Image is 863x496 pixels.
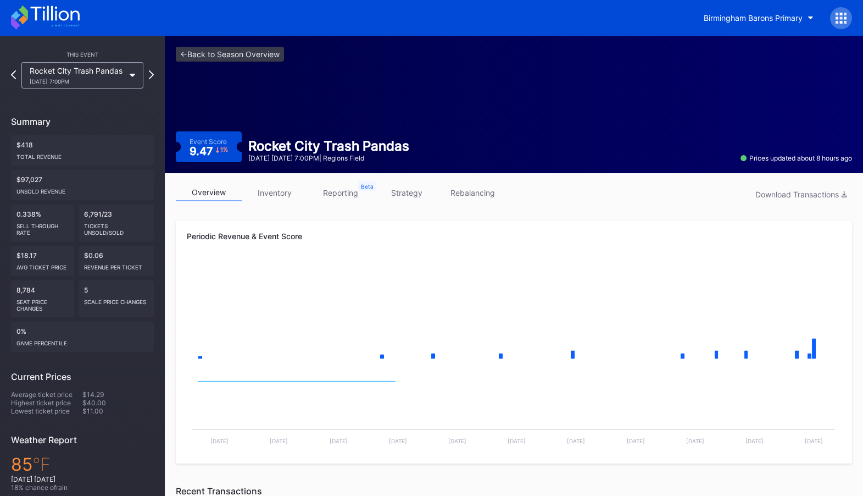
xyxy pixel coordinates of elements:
a: reporting [308,184,374,201]
div: 0% [11,322,154,352]
div: Tickets Unsold/Sold [84,218,149,236]
text: [DATE] [448,438,466,444]
a: rebalancing [439,184,505,201]
div: 5 [79,280,154,317]
div: [DATE] 7:00PM [30,78,124,85]
button: Birmingham Barons Primary [695,8,822,28]
div: scale price changes [84,294,149,305]
div: Average ticket price [11,390,82,399]
svg: Chart title [187,370,840,453]
button: Download Transactions [750,187,852,202]
span: ℉ [32,454,51,475]
text: [DATE] [805,438,823,444]
text: [DATE] [745,438,764,444]
text: [DATE] [210,438,229,444]
div: Event Score [190,137,227,146]
text: [DATE] [330,438,348,444]
div: Sell Through Rate [16,218,69,236]
div: Download Transactions [755,190,847,199]
div: Birmingham Barons Primary [704,13,803,23]
div: Current Prices [11,371,154,382]
div: Avg ticket price [16,260,69,271]
text: [DATE] [389,438,407,444]
div: 9.47 [190,146,229,157]
div: Rocket City Trash Pandas [248,138,409,154]
div: Summary [11,116,154,127]
div: This Event [11,51,154,58]
text: [DATE] [508,438,526,444]
text: [DATE] [686,438,704,444]
a: inventory [242,184,308,201]
a: <-Back to Season Overview [176,47,284,62]
text: [DATE] [627,438,645,444]
div: Highest ticket price [11,399,82,407]
div: $0.06 [79,246,154,276]
div: Periodic Revenue & Event Score [187,232,841,241]
div: 8,784 [11,280,74,317]
div: $40.00 [82,399,154,407]
div: 18 % chance of rain [11,483,154,492]
div: $97,027 [11,170,154,200]
div: Total Revenue [16,149,148,160]
div: [DATE] [DATE] 7:00PM | Regions Field [248,154,409,162]
div: Game percentile [16,335,148,346]
div: 85 [11,454,154,475]
div: 0.338% [11,205,74,241]
div: Unsold Revenue [16,184,148,195]
text: [DATE] [567,438,585,444]
text: [DATE] [270,438,288,444]
div: 6,791/23 [79,205,154,241]
div: $11.00 [82,407,154,415]
div: Rocket City Trash Pandas [30,66,124,85]
div: $18.17 [11,246,74,276]
div: Revenue per ticket [84,260,149,271]
div: seat price changes [16,294,69,312]
a: strategy [374,184,439,201]
div: Weather Report [11,434,154,445]
div: Prices updated about 8 hours ago [740,154,852,162]
div: $418 [11,135,154,166]
svg: Chart title [187,260,840,370]
div: Lowest ticket price [11,407,82,415]
div: $14.29 [82,390,154,399]
div: [DATE] [DATE] [11,475,154,483]
div: 1 % [220,147,228,153]
a: overview [176,184,242,201]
